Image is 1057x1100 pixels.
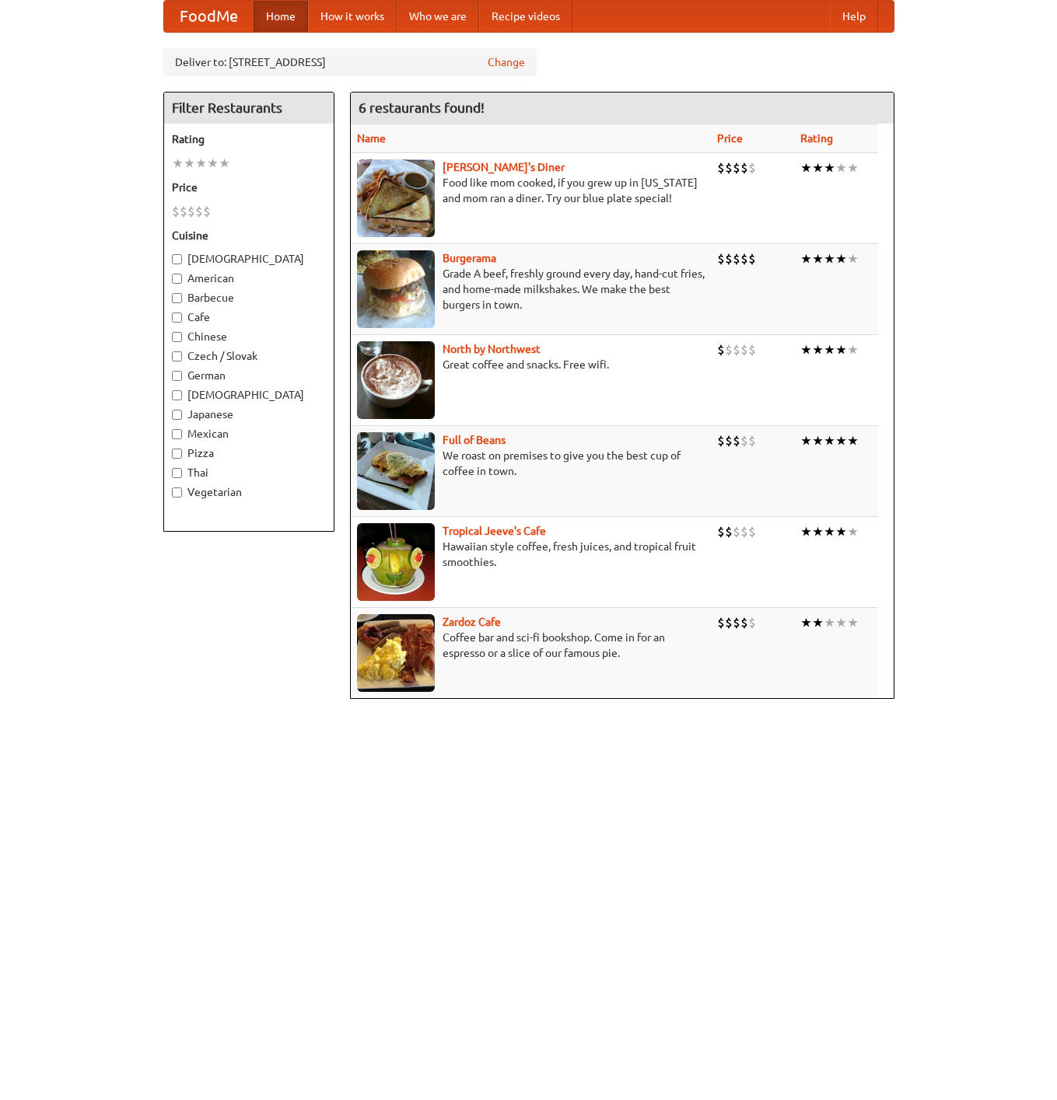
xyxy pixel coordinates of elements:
[740,341,748,358] li: $
[172,332,182,342] input: Chinese
[184,155,195,172] li: ★
[172,445,326,461] label: Pizza
[717,614,725,631] li: $
[172,368,326,383] label: German
[800,132,833,145] a: Rating
[443,343,541,355] b: North by Northwest
[812,250,824,267] li: ★
[733,523,740,540] li: $
[357,159,435,237] img: sallys.jpg
[172,251,326,267] label: [DEMOGRAPHIC_DATA]
[812,523,824,540] li: ★
[835,523,847,540] li: ★
[172,180,326,195] h5: Price
[357,523,435,601] img: jeeves.jpg
[717,250,725,267] li: $
[800,523,812,540] li: ★
[847,523,859,540] li: ★
[172,254,182,264] input: [DEMOGRAPHIC_DATA]
[748,341,756,358] li: $
[357,132,386,145] a: Name
[443,434,506,446] a: Full of Beans
[219,155,230,172] li: ★
[824,250,835,267] li: ★
[725,341,733,358] li: $
[835,341,847,358] li: ★
[443,616,501,628] a: Zardoz Cafe
[172,274,182,284] input: American
[172,329,326,344] label: Chinese
[172,203,180,220] li: $
[835,250,847,267] li: ★
[740,250,748,267] li: $
[172,131,326,147] h5: Rating
[172,429,182,439] input: Mexican
[824,341,835,358] li: ★
[733,159,740,176] li: $
[800,432,812,449] li: ★
[748,614,756,631] li: $
[164,1,254,32] a: FoodMe
[725,523,733,540] li: $
[740,159,748,176] li: $
[847,341,859,358] li: ★
[488,54,525,70] a: Change
[740,432,748,449] li: $
[824,432,835,449] li: ★
[357,432,435,510] img: beans.jpg
[824,614,835,631] li: ★
[812,614,824,631] li: ★
[740,614,748,631] li: $
[740,523,748,540] li: $
[830,1,878,32] a: Help
[164,93,334,124] h4: Filter Restaurants
[835,159,847,176] li: ★
[357,448,705,479] p: We roast on premises to give you the best cup of coffee in town.
[812,432,824,449] li: ★
[717,132,743,145] a: Price
[195,155,207,172] li: ★
[717,341,725,358] li: $
[357,175,705,206] p: Food like mom cooked, if you grew up in [US_STATE] and mom ran a diner. Try our blue plate special!
[172,271,326,286] label: American
[479,1,572,32] a: Recipe videos
[748,432,756,449] li: $
[172,313,182,323] input: Cafe
[195,203,203,220] li: $
[172,293,182,303] input: Barbecue
[812,159,824,176] li: ★
[443,161,565,173] a: [PERSON_NAME]'s Diner
[357,357,705,372] p: Great coffee and snacks. Free wifi.
[172,290,326,306] label: Barbecue
[172,155,184,172] li: ★
[163,48,537,76] div: Deliver to: [STREET_ADDRESS]
[733,614,740,631] li: $
[748,250,756,267] li: $
[717,432,725,449] li: $
[847,432,859,449] li: ★
[847,159,859,176] li: ★
[800,159,812,176] li: ★
[748,159,756,176] li: $
[172,407,326,422] label: Japanese
[717,523,725,540] li: $
[397,1,479,32] a: Who we are
[748,523,756,540] li: $
[357,630,705,661] p: Coffee bar and sci-fi bookshop. Come in for an espresso or a slice of our famous pie.
[835,614,847,631] li: ★
[443,252,496,264] b: Burgerama
[835,432,847,449] li: ★
[824,159,835,176] li: ★
[172,351,182,361] input: Czech / Slovak
[824,523,835,540] li: ★
[172,426,326,442] label: Mexican
[717,159,725,176] li: $
[357,250,435,328] img: burgerama.jpg
[172,465,326,480] label: Thai
[357,539,705,570] p: Hawaiian style coffee, fresh juices, and tropical fruit smoothies.
[172,309,326,325] label: Cafe
[172,468,182,478] input: Thai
